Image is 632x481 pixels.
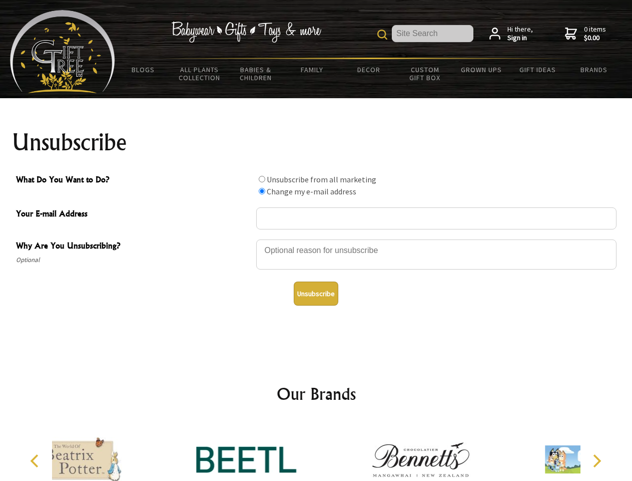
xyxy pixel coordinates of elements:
button: Previous [25,450,47,472]
button: Unsubscribe [294,282,338,306]
a: All Plants Collection [172,59,228,88]
textarea: Why Are You Unsubscribing? [256,239,616,270]
strong: $0.00 [584,34,606,43]
a: Babies & Children [228,59,284,88]
span: What Do You Want to Do? [16,173,251,188]
strong: Sign in [507,34,533,43]
a: Decor [340,59,397,80]
input: What Do You Want to Do? [259,188,265,194]
h2: Our Brands [20,382,612,406]
span: Why Are You Unsubscribing? [16,239,251,254]
input: Site Search [392,25,473,42]
img: Babywear - Gifts - Toys & more [171,22,321,43]
input: What Do You Want to Do? [259,176,265,182]
span: Hi there, [507,25,533,43]
a: Family [284,59,341,80]
span: Your E-mail Address [16,207,251,222]
button: Next [585,450,607,472]
h1: Unsubscribe [12,130,620,154]
a: Gift Ideas [509,59,566,80]
a: Brands [566,59,622,80]
label: Unsubscribe from all marketing [267,174,376,184]
a: 0 items$0.00 [565,25,606,43]
span: 0 items [584,25,606,43]
a: Custom Gift Box [397,59,453,88]
input: Your E-mail Address [256,207,616,229]
a: Grown Ups [453,59,509,80]
img: Babyware - Gifts - Toys and more... [10,10,115,93]
span: Optional [16,254,251,266]
a: Hi there,Sign in [489,25,533,43]
a: BLOGS [115,59,172,80]
label: Change my e-mail address [267,186,356,196]
img: product search [377,30,387,40]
